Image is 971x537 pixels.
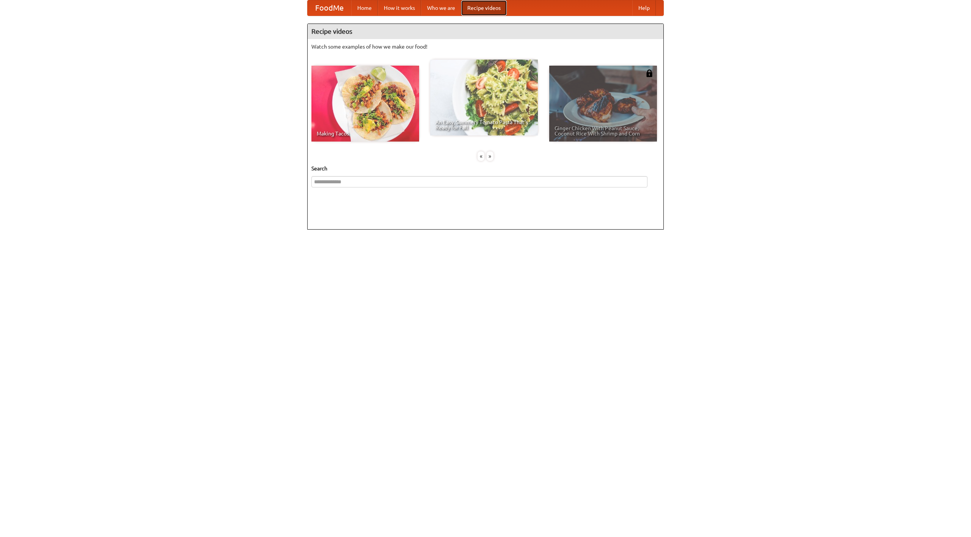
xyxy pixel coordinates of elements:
a: How it works [378,0,421,16]
a: Who we are [421,0,461,16]
a: Recipe videos [461,0,507,16]
p: Watch some examples of how we make our food! [311,43,660,50]
div: « [478,151,484,161]
a: An Easy, Summery Tomato Pasta That's Ready for Fall [430,60,538,135]
a: Help [632,0,656,16]
h5: Search [311,165,660,172]
div: » [487,151,493,161]
span: An Easy, Summery Tomato Pasta That's Ready for Fall [435,120,533,130]
h4: Recipe videos [308,24,663,39]
a: Home [351,0,378,16]
img: 483408.png [646,69,653,77]
span: Making Tacos [317,131,414,136]
a: Making Tacos [311,66,419,142]
a: FoodMe [308,0,351,16]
